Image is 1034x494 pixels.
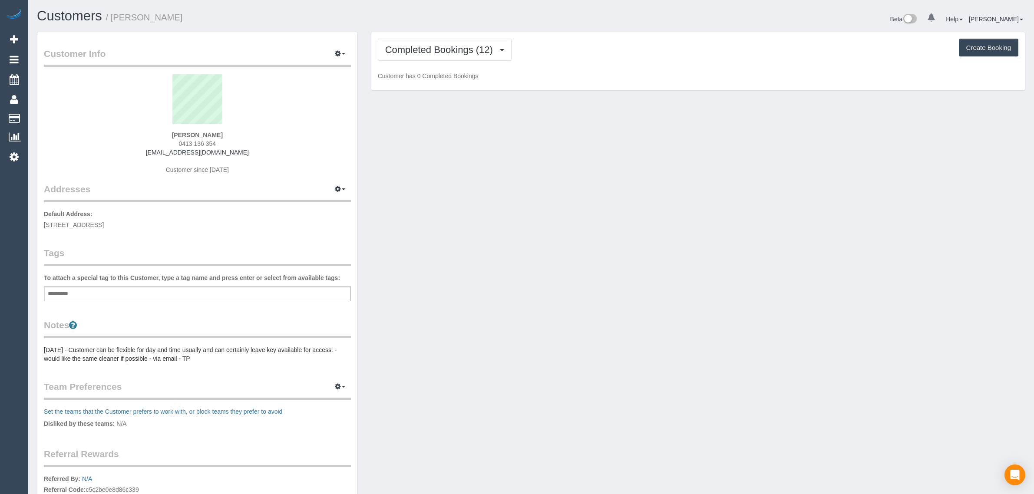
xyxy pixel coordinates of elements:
[44,221,104,228] span: [STREET_ADDRESS]
[44,448,351,467] legend: Referral Rewards
[116,420,126,427] span: N/A
[44,485,86,494] label: Referral Code:
[378,72,1018,80] p: Customer has 0 Completed Bookings
[959,39,1018,57] button: Create Booking
[385,44,497,55] span: Completed Bookings (12)
[5,9,23,21] img: Automaid Logo
[82,475,92,482] a: N/A
[1004,464,1025,485] div: Open Intercom Messenger
[166,166,229,173] span: Customer since [DATE]
[44,474,80,483] label: Referred By:
[44,247,351,266] legend: Tags
[172,132,223,138] strong: [PERSON_NAME]
[37,8,102,23] a: Customers
[902,14,917,25] img: New interface
[44,319,351,338] legend: Notes
[44,419,115,428] label: Disliked by these teams:
[378,39,512,61] button: Completed Bookings (12)
[44,408,282,415] a: Set the teams that the Customer prefers to work with, or block teams they prefer to avoid
[106,13,183,22] small: / [PERSON_NAME]
[44,346,351,363] pre: [DATE] - Customer can be flexible for day and time usually and can certainly leave key available ...
[969,16,1023,23] a: [PERSON_NAME]
[146,149,249,156] a: [EMAIL_ADDRESS][DOMAIN_NAME]
[44,210,92,218] label: Default Address:
[44,273,340,282] label: To attach a special tag to this Customer, type a tag name and press enter or select from availabl...
[946,16,963,23] a: Help
[44,380,351,400] legend: Team Preferences
[179,140,216,147] span: 0413 136 354
[890,16,917,23] a: Beta
[44,47,351,67] legend: Customer Info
